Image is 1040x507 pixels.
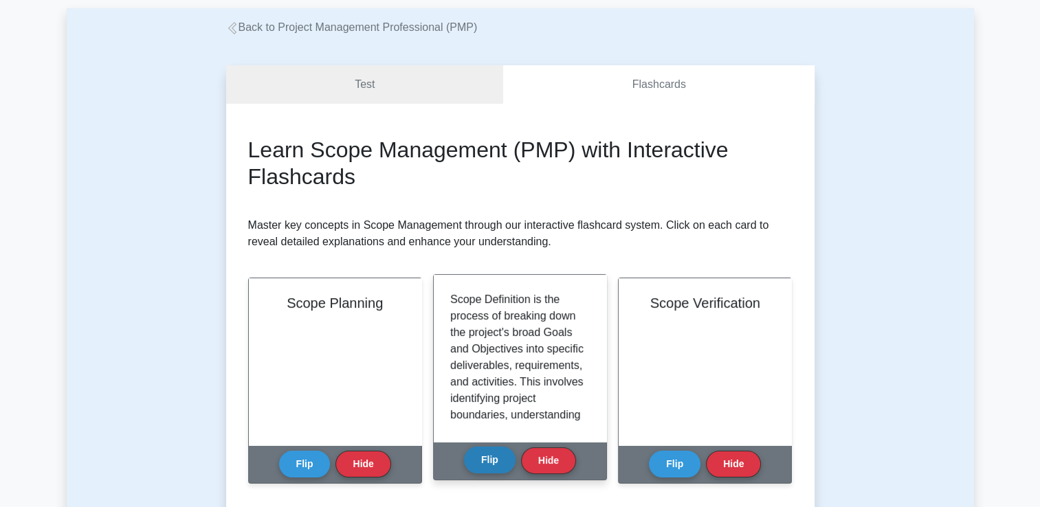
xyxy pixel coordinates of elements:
p: Master key concepts in Scope Management through our interactive flashcard system. Click on each c... [248,217,793,250]
a: Test [226,65,504,104]
button: Hide [521,447,576,474]
h2: Learn Scope Management (PMP) with Interactive Flashcards [248,137,793,190]
button: Hide [335,451,390,477]
a: Flashcards [503,65,814,104]
a: Back to Project Management Professional (PMP) [226,21,478,33]
button: Flip [649,451,700,477]
button: Flip [279,451,331,477]
button: Flip [464,447,516,473]
h2: Scope Verification [635,295,775,311]
button: Hide [706,451,761,477]
h2: Scope Planning [265,295,405,311]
